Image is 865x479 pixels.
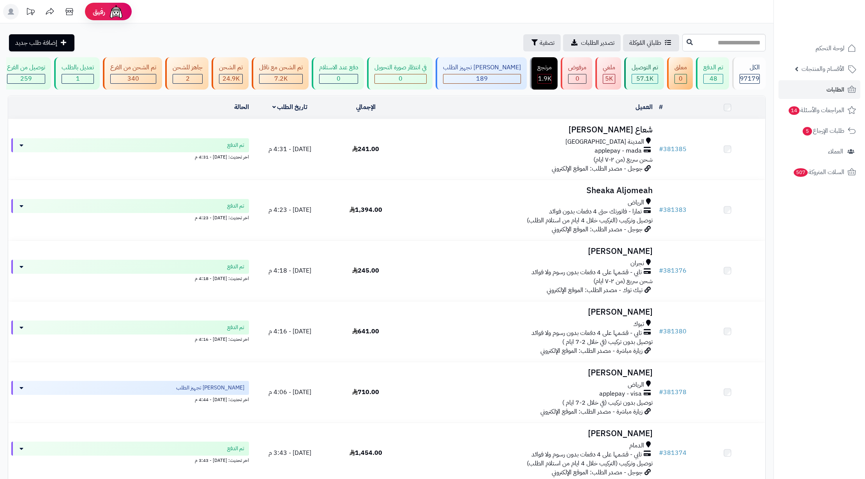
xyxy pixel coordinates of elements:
[666,57,694,90] a: معلق 0
[659,327,687,336] a: #381380
[186,74,190,83] span: 2
[173,74,202,83] div: 2
[593,155,653,164] span: شحن سريع (من ٢-٧ ايام)
[623,34,679,51] a: طلباتي المُوكلة
[565,137,644,146] span: المدينة [GEOGRAPHIC_DATA]
[259,63,303,72] div: تم الشحن مع ناقل
[11,213,249,221] div: اخر تحديث: [DATE] - 4:23 م
[11,456,249,464] div: اخر تحديث: [DATE] - 3:43 م
[826,84,844,95] span: الطلبات
[778,101,860,120] a: المراجعات والأسئلة14
[250,57,310,90] a: تم الشحن مع ناقل 7.2K
[350,448,382,458] span: 1,454.00
[659,387,663,397] span: #
[365,57,434,90] a: في انتظار صورة التحويل 0
[740,74,759,83] span: 97179
[778,142,860,161] a: العملاء
[659,327,663,336] span: #
[801,63,844,74] span: الأقسام والمنتجات
[268,448,311,458] span: [DATE] - 3:43 م
[540,38,554,48] span: تصفية
[531,450,642,459] span: تابي - قسّمها على 4 دفعات بدون رسوم ولا فوائد
[704,74,723,83] div: 48
[659,387,687,397] a: #381378
[599,389,642,398] span: applepay - visa
[222,74,240,83] span: 24.9K
[7,74,45,83] div: 259
[581,38,614,48] span: تصدير الطلبات
[11,274,249,282] div: اخر تحديث: [DATE] - 4:18 م
[268,266,311,275] span: [DATE] - 4:18 م
[629,441,644,450] span: الدمام
[659,448,663,458] span: #
[552,468,643,477] span: جوجل - مصدر الطلب: الموقع الإلكتروني
[562,337,653,347] span: توصيل بدون تركيب (في خلال 2-7 ايام )
[540,407,643,416] span: زيارة مباشرة - مصدر الطلب: الموقع الإلكتروني
[374,63,427,72] div: في انتظار صورة التحويل
[659,144,687,154] a: #381385
[108,4,124,19] img: ai-face.png
[623,57,666,90] a: تم التوصيل 57.1K
[407,368,653,377] h3: [PERSON_NAME]
[15,38,57,48] span: إضافة طلب جديد
[628,198,644,207] span: الرياض
[210,57,250,90] a: تم الشحن 24.9K
[268,144,311,154] span: [DATE] - 4:31 م
[227,141,244,149] span: تم الدفع
[62,74,94,83] div: 1
[476,74,488,83] span: 189
[703,63,723,72] div: تم الدفع
[407,186,653,195] h3: Sheaka Aljomeah
[549,207,642,216] span: تمارا - فاتورتك حتى 4 دفعات بدون فوائد
[407,308,653,317] h3: [PERSON_NAME]
[632,63,658,72] div: تم التوصيل
[594,57,623,90] a: ملغي 5K
[443,63,521,72] div: [PERSON_NAME] تجهيز الطلب
[310,57,365,90] a: دفع عند الاستلام 0
[352,266,379,275] span: 245.00
[710,74,717,83] span: 48
[527,459,653,468] span: توصيل وتركيب (التركيب خلال 4 ايام من استلام الطلب)
[603,74,615,83] div: 5007
[11,395,249,403] div: اخر تحديث: [DATE] - 4:44 م
[731,57,767,90] a: الكل97179
[319,63,358,72] div: دفع عند الاستلام
[176,384,244,392] span: [PERSON_NAME] تجهيز الطلب
[274,74,288,83] span: 7.2K
[375,74,426,83] div: 0
[659,266,687,275] a: #381376
[320,74,358,83] div: 0
[802,127,812,136] span: 5
[593,276,653,286] span: شحن سريع (من ٢-٧ ايام)
[537,63,552,72] div: مرتجع
[559,57,594,90] a: مرفوض 0
[93,7,105,16] span: رفيق
[127,74,139,83] span: 340
[575,74,579,83] span: 0
[812,8,858,25] img: logo-2.png
[352,144,379,154] span: 241.00
[538,74,551,83] span: 1.9K
[407,247,653,256] h3: [PERSON_NAME]
[219,63,243,72] div: تم الشحن
[528,57,559,90] a: مرتجع 1.9K
[563,34,621,51] a: تصدير الطلبات
[407,125,653,134] h3: شعاع [PERSON_NAME]
[659,266,663,275] span: #
[531,268,642,277] span: تابي - قسّمها على 4 دفعات بدون رسوم ولا فوائد
[633,320,644,329] span: تبوك
[547,285,643,295] span: تيك توك - مصدر الطلب: الموقع الإلكتروني
[350,205,382,215] span: 1,394.00
[7,63,45,72] div: توصيل من الفرع
[11,152,249,160] div: اخر تحديث: [DATE] - 4:31 م
[76,74,80,83] span: 1
[111,74,156,83] div: 340
[21,4,40,21] a: تحديثات المنصة
[20,74,32,83] span: 259
[568,63,586,72] div: مرفوض
[407,429,653,438] h3: [PERSON_NAME]
[268,205,311,215] span: [DATE] - 4:23 م
[227,445,244,453] span: تم الدفع
[164,57,210,90] a: جاهز للشحن 2
[636,102,653,112] a: العميل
